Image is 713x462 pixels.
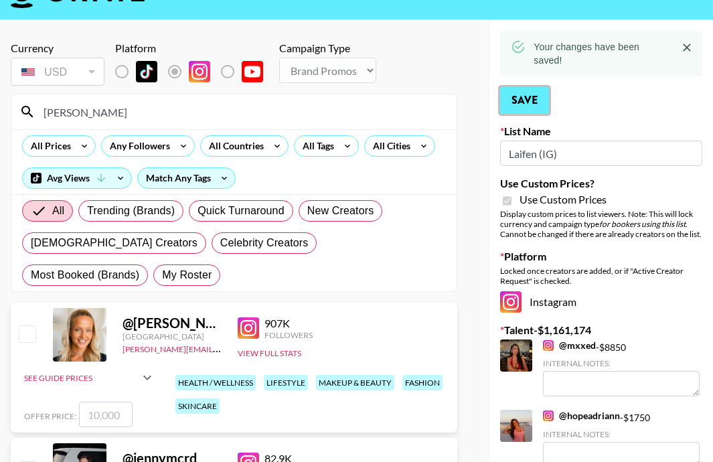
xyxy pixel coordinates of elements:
[500,125,702,138] label: List Name
[543,358,700,368] div: Internal Notes:
[500,266,702,286] div: Locked once creators are added, or if "Active Creator Request" is checked.
[543,410,554,421] img: Instagram
[543,339,700,396] div: - $ 8850
[136,61,157,82] img: TikTok
[238,348,301,358] button: View Full Stats
[500,250,702,263] label: Platform
[138,168,235,188] div: Match Any Tags
[500,323,702,337] label: Talent - $ 1,161,174
[23,168,131,188] div: Avg Views
[162,267,212,283] span: My Roster
[264,330,313,340] div: Followers
[543,410,620,422] a: @hopeadriann
[24,411,76,421] span: Offer Price:
[79,402,133,427] input: 10,000
[220,235,309,251] span: Celebrity Creators
[123,341,321,354] a: [PERSON_NAME][EMAIL_ADDRESS][DOMAIN_NAME]
[677,37,697,58] button: Close
[189,61,210,82] img: Instagram
[201,136,266,156] div: All Countries
[279,42,376,55] div: Campaign Type
[534,35,666,72] div: Your changes have been saved!
[264,317,313,330] div: 907K
[123,315,222,331] div: @ [PERSON_NAME]
[35,101,449,123] input: Search by User Name
[543,429,700,439] div: Internal Notes:
[115,42,274,55] div: Platform
[295,136,337,156] div: All Tags
[197,203,285,219] span: Quick Turnaround
[102,136,173,156] div: Any Followers
[11,42,104,55] div: Currency
[24,362,155,394] div: See Guide Prices
[316,375,394,390] div: makeup & beauty
[307,203,374,219] span: New Creators
[31,235,197,251] span: [DEMOGRAPHIC_DATA] Creators
[500,87,549,114] button: Save
[123,331,222,341] div: [GEOGRAPHIC_DATA]
[543,339,596,352] a: @mxxed
[500,177,702,190] label: Use Custom Prices?
[52,203,64,219] span: All
[13,60,102,84] div: USD
[599,219,686,229] em: for bookers using this list
[23,136,74,156] div: All Prices
[175,398,220,414] div: skincare
[500,291,702,313] div: Instagram
[31,267,139,283] span: Most Booked (Brands)
[402,375,443,390] div: fashion
[520,193,607,206] span: Use Custom Prices
[264,375,308,390] div: lifestyle
[543,340,554,351] img: Instagram
[242,61,263,82] img: YouTube
[500,291,522,313] img: Instagram
[175,375,256,390] div: health / wellness
[11,55,104,88] div: Currency is locked to USD
[24,373,139,383] div: See Guide Prices
[238,317,259,339] img: Instagram
[365,136,413,156] div: All Cities
[87,203,175,219] span: Trending (Brands)
[115,58,274,86] div: List locked to Instagram.
[500,209,702,239] div: Display custom prices to list viewers. Note: This will lock currency and campaign type . Cannot b...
